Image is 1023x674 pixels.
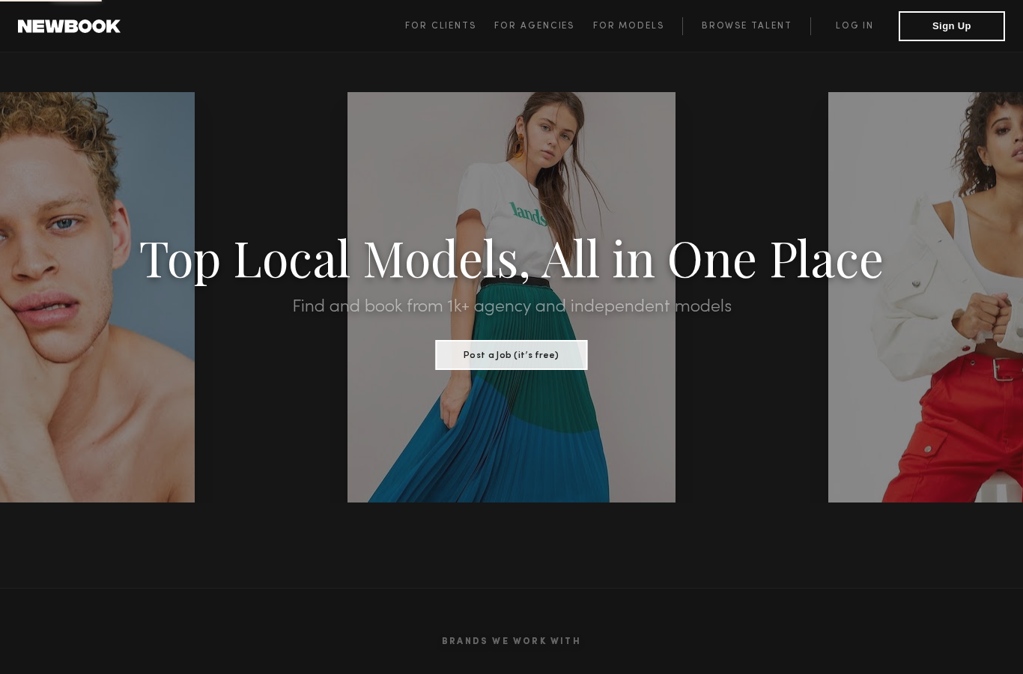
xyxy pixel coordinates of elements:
a: For Clients [405,17,494,35]
button: Post a Job (it’s free) [436,340,588,370]
span: For Agencies [494,22,574,31]
a: Browse Talent [682,17,810,35]
span: For Models [593,22,664,31]
h2: Find and book from 1k+ agency and independent models [76,298,946,316]
h2: Brands We Work With [62,619,961,665]
button: Sign Up [899,11,1005,41]
a: Log in [810,17,899,35]
a: Post a Job (it’s free) [436,345,588,362]
h1: Top Local Models, All in One Place [76,234,946,280]
a: For Models [593,17,683,35]
a: For Agencies [494,17,592,35]
span: For Clients [405,22,476,31]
